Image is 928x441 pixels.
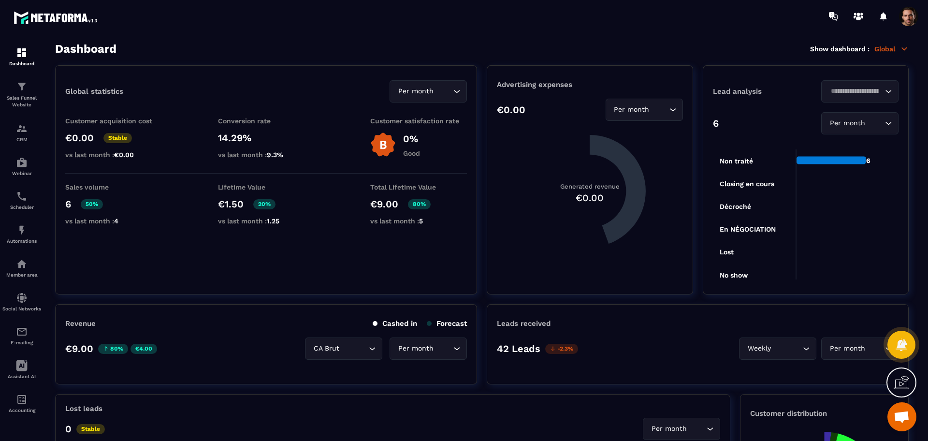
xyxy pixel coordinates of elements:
a: schedulerschedulerScheduler [2,183,41,217]
p: Global statistics [65,87,123,96]
div: Search for option [305,338,382,360]
span: 4 [114,217,118,225]
p: 0% [403,133,420,145]
p: Assistant AI [2,374,41,379]
span: Per month [396,343,435,354]
span: Per month [827,118,867,129]
p: Social Networks [2,306,41,311]
div: Search for option [821,338,899,360]
img: accountant [16,394,28,405]
a: social-networksocial-networkSocial Networks [2,285,41,319]
tspan: Lost [720,248,734,256]
p: 42 Leads [497,343,540,354]
p: 80% [408,199,431,209]
div: Search for option [390,338,467,360]
tspan: Décroché [720,203,751,210]
div: Search for option [606,99,683,121]
tspan: No show [720,271,748,279]
div: Search for option [643,418,720,440]
div: Search for option [390,80,467,103]
p: 20% [253,199,275,209]
p: vs last month : [370,217,467,225]
img: automations [16,258,28,270]
p: Webinar [2,171,41,176]
input: Search for option [341,343,366,354]
p: Conversion rate [218,117,315,125]
input: Search for option [435,86,451,97]
p: Show dashboard : [810,45,870,53]
input: Search for option [773,343,800,354]
p: Customer acquisition cost [65,117,162,125]
p: €9.00 [370,198,398,210]
p: Automations [2,238,41,244]
p: Lead analysis [713,87,806,96]
p: Dashboard [2,61,41,66]
p: Revenue [65,319,96,328]
p: Lost leads [65,404,102,413]
div: Search for option [739,338,816,360]
h3: Dashboard [55,42,116,56]
input: Search for option [689,424,704,434]
p: Customer distribution [750,409,899,418]
span: Per month [396,86,435,97]
span: 1.25 [267,217,279,225]
img: b-badge-o.b3b20ee6.svg [370,132,396,158]
div: Mở cuộc trò chuyện [887,402,916,431]
img: automations [16,224,28,236]
span: 5 [419,217,423,225]
p: 14.29% [218,132,315,144]
p: €1.50 [218,198,244,210]
span: CA Brut [311,343,341,354]
div: Search for option [821,112,899,134]
p: Global [874,44,909,53]
p: Lifetime Value [218,183,315,191]
span: Per month [827,343,867,354]
p: €0.00 [497,104,525,116]
p: Customer satisfaction rate [370,117,467,125]
p: Stable [103,133,132,143]
tspan: En NÉGOCIATION [720,225,776,233]
input: Search for option [652,104,667,115]
p: vs last month : [218,217,315,225]
img: scheduler [16,191,28,202]
p: Stable [76,424,105,434]
p: 6 [65,198,71,210]
a: accountantaccountantAccounting [2,386,41,420]
p: Forecast [427,319,467,328]
p: 80% [98,344,128,354]
span: €0.00 [114,151,134,159]
p: Good [403,149,420,157]
span: Per month [649,424,689,434]
input: Search for option [435,343,451,354]
a: automationsautomationsAutomations [2,217,41,251]
p: vs last month : [65,151,162,159]
a: automationsautomationsMember area [2,251,41,285]
span: 9.3% [267,151,283,159]
a: formationformationCRM [2,116,41,149]
tspan: Closing en cours [720,180,774,188]
p: vs last month : [218,151,315,159]
p: Sales Funnel Website [2,95,41,108]
p: Sales volume [65,183,162,191]
a: emailemailE-mailing [2,319,41,353]
p: E-mailing [2,340,41,345]
p: Cashed in [373,319,417,328]
img: social-network [16,292,28,304]
span: Per month [612,104,652,115]
p: -2.3% [545,344,578,354]
img: automations [16,157,28,168]
img: formation [16,123,28,134]
a: formationformationDashboard [2,40,41,73]
img: email [16,326,28,338]
p: Accounting [2,408,41,413]
p: 6 [713,118,719,129]
p: CRM [2,137,41,142]
p: Scheduler [2,205,41,210]
input: Search for option [827,86,883,97]
p: Leads received [497,319,551,328]
div: Search for option [821,80,899,103]
img: formation [16,81,28,92]
span: Weekly [745,343,773,354]
p: Member area [2,272,41,278]
p: €0.00 [65,132,94,144]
